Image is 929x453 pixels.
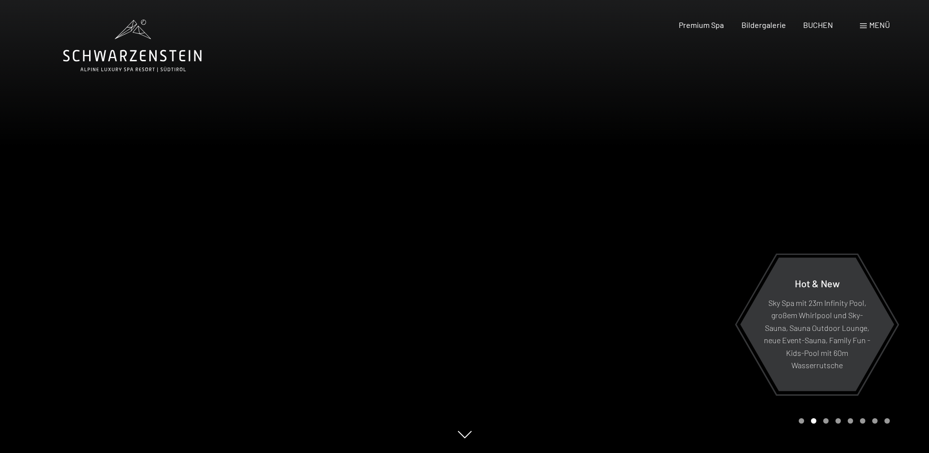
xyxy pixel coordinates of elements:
div: Carousel Pagination [795,418,890,424]
div: Carousel Page 2 (Current Slide) [811,418,816,424]
p: Sky Spa mit 23m Infinity Pool, großem Whirlpool und Sky-Sauna, Sauna Outdoor Lounge, neue Event-S... [764,296,870,372]
span: Hot & New [795,277,840,289]
div: Carousel Page 1 [799,418,804,424]
a: Bildergalerie [741,20,786,29]
a: Hot & New Sky Spa mit 23m Infinity Pool, großem Whirlpool und Sky-Sauna, Sauna Outdoor Lounge, ne... [739,257,895,392]
div: Carousel Page 8 [884,418,890,424]
a: Premium Spa [679,20,724,29]
div: Carousel Page 4 [835,418,841,424]
div: Carousel Page 5 [848,418,853,424]
div: Carousel Page 6 [860,418,865,424]
div: Carousel Page 3 [823,418,829,424]
a: BUCHEN [803,20,833,29]
span: Menü [869,20,890,29]
div: Carousel Page 7 [872,418,878,424]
